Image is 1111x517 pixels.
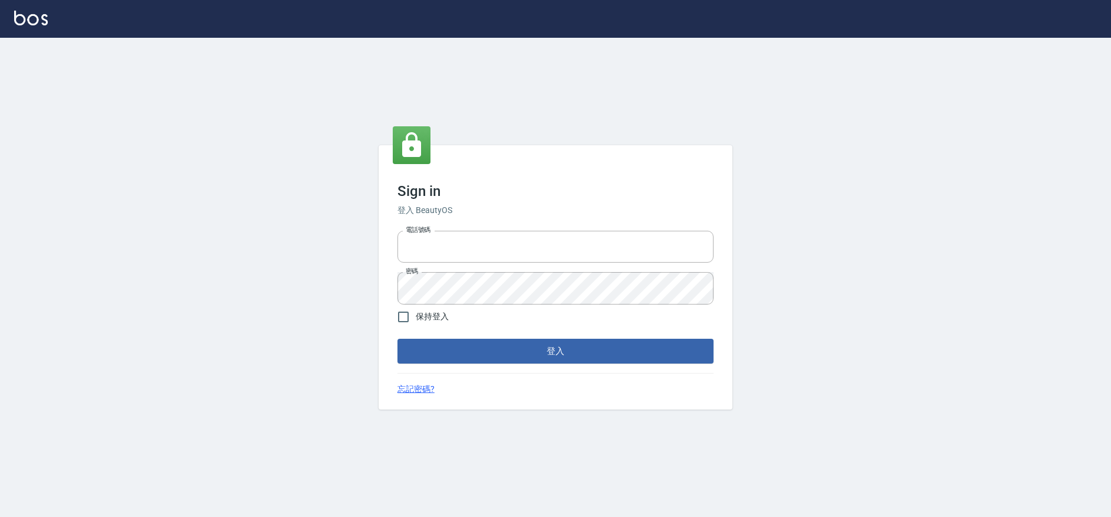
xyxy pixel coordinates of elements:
[397,339,714,364] button: 登入
[397,383,435,395] a: 忘記密碼?
[406,267,418,276] label: 密碼
[416,310,449,323] span: 保持登入
[397,204,714,217] h6: 登入 BeautyOS
[406,225,430,234] label: 電話號碼
[14,11,48,25] img: Logo
[397,183,714,199] h3: Sign in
